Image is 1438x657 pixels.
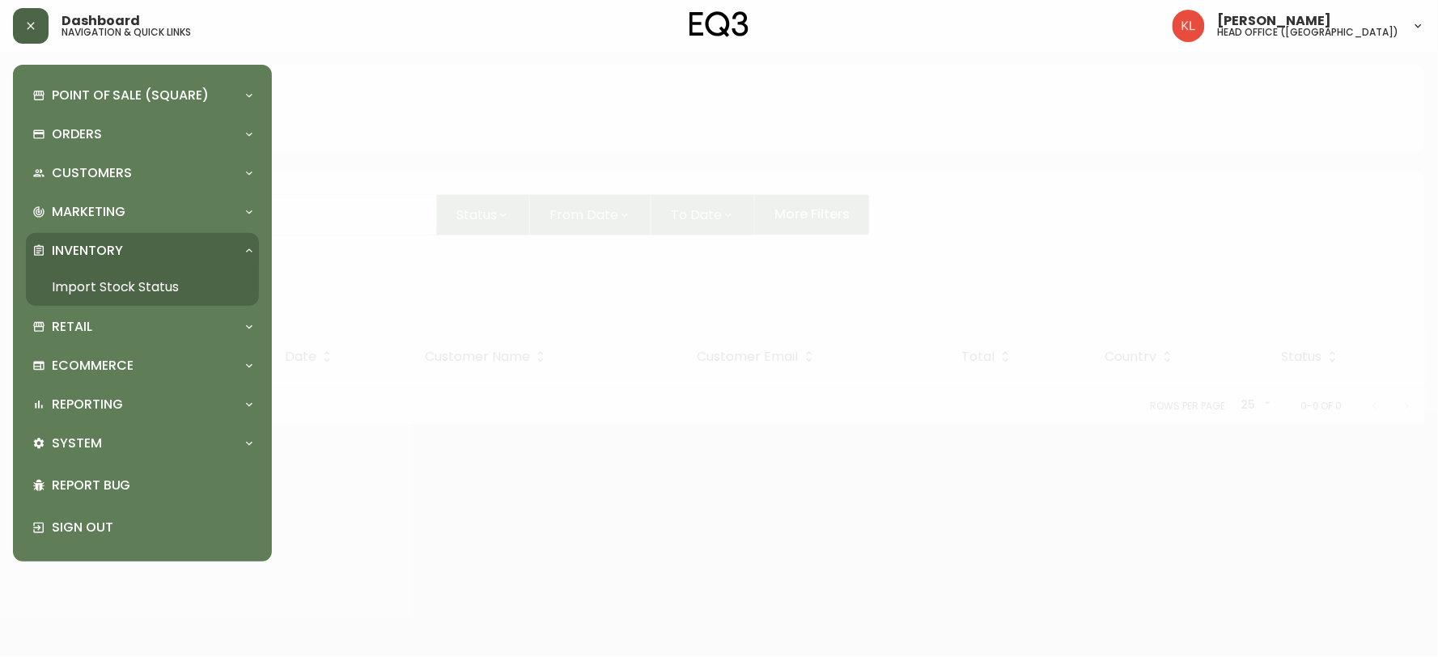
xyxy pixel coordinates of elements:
p: Ecommerce [52,357,134,375]
span: Dashboard [62,15,140,28]
a: Import Stock Status [26,269,259,306]
div: System [26,426,259,461]
div: Point of Sale (Square) [26,78,259,113]
div: Customers [26,155,259,191]
div: Orders [26,117,259,152]
p: Sign Out [52,519,252,536]
div: Reporting [26,387,259,422]
p: Report Bug [52,477,252,494]
p: Marketing [52,203,125,221]
div: Report Bug [26,464,259,507]
p: Customers [52,164,132,182]
div: Inventory [26,233,259,269]
h5: head office ([GEOGRAPHIC_DATA]) [1218,28,1399,37]
p: Point of Sale (Square) [52,87,209,104]
p: Inventory [52,242,123,260]
span: [PERSON_NAME] [1218,15,1332,28]
div: Sign Out [26,507,259,549]
img: 2c0c8aa7421344cf0398c7f872b772b5 [1173,10,1205,42]
div: Ecommerce [26,348,259,384]
div: Retail [26,309,259,345]
p: Orders [52,125,102,143]
p: System [52,434,102,452]
p: Retail [52,318,92,336]
div: Marketing [26,194,259,230]
p: Reporting [52,396,123,413]
h5: navigation & quick links [62,28,191,37]
img: logo [689,11,749,37]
